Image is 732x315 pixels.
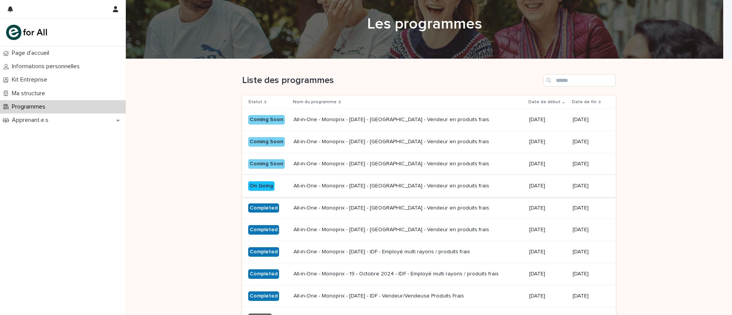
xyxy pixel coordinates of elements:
p: [DATE] [573,139,604,145]
tr: Coming SoonAll-in-One - Monoprix - [DATE] - [GEOGRAPHIC_DATA] - Vendeur en produits frais[DATE][D... [242,153,616,175]
div: On Going [248,181,274,191]
p: All-in-One - Monoprix - [DATE] - [GEOGRAPHIC_DATA] - Vendeur en produits frais [294,183,523,189]
tr: On GoingAll-in-One - Monoprix - [DATE] - [GEOGRAPHIC_DATA] - Vendeur en produits frais[DATE][DATE] [242,175,616,197]
p: Nom du programme [293,98,337,106]
p: Apprenant.e.s [9,117,55,124]
p: All-in-One - Monoprix - [DATE] - [GEOGRAPHIC_DATA] - Vendeur en produits frais [294,139,523,145]
p: Date de fin [572,98,597,106]
h1: Liste des programmes [242,75,540,86]
p: [DATE] [573,183,604,189]
p: Page d'accueil [9,50,55,57]
p: [DATE] [529,271,567,277]
p: Programmes [9,103,51,110]
div: Completed [248,203,279,213]
p: [DATE] [529,139,567,145]
p: Statut [248,98,262,106]
tr: CompletedAll-in-One - Monoprix - [DATE] - IDF - Vendeur/Vendeuse Produits Frais[DATE][DATE] [242,285,616,307]
div: Completed [248,247,279,257]
tr: Coming SoonAll-in-One - Monoprix - [DATE] - [GEOGRAPHIC_DATA] - Vendeur en produits frais[DATE][D... [242,109,616,131]
div: Coming Soon [248,115,285,125]
div: Coming Soon [248,159,285,169]
p: [DATE] [529,117,567,123]
p: [DATE] [573,293,604,299]
p: All-in-One - Monoprix - 19 - Octobre 2024 - IDF - Employé multi rayons / produits frais [294,271,523,277]
p: All-in-One - Monoprix - [DATE] - IDF - Vendeur/Vendeuse Produits Frais [294,293,523,299]
p: All-in-One - Monoprix - [DATE] - [GEOGRAPHIC_DATA] - Vendeur en produits frais [294,205,523,211]
p: All-in-One - Monoprix - [DATE] - [GEOGRAPHIC_DATA] - Vendeur en produits frais [294,161,523,167]
div: Completed [248,269,279,279]
p: Date de début [528,98,560,106]
p: All-in-One - Monoprix - [DATE] - [GEOGRAPHIC_DATA] - Vendeur en produits frais [294,117,523,123]
h1: Les programmes [238,15,612,33]
img: mHINNnv7SNCQZijbaqql [6,25,47,40]
input: Search [543,74,616,86]
tr: CompletedAll-in-One - Monoprix - 19 - Octobre 2024 - IDF - Employé multi rayons / produits frais[... [242,263,616,285]
div: Completed [248,225,279,235]
p: [DATE] [573,227,604,233]
tr: Coming SoonAll-in-One - Monoprix - [DATE] - [GEOGRAPHIC_DATA] - Vendeur en produits frais[DATE][D... [242,131,616,153]
p: Kit Entreprise [9,76,53,83]
p: [DATE] [529,161,567,167]
p: [DATE] [529,249,567,255]
p: [DATE] [573,205,604,211]
tr: CompletedAll-in-One - Monoprix - [DATE] - IDF - Employé multi rayons / produits frais[DATE][DATE] [242,241,616,263]
p: [DATE] [529,205,567,211]
p: [DATE] [573,271,604,277]
p: All-in-One - Monoprix - [DATE] - IDF - Employé multi rayons / produits frais [294,249,523,255]
p: All-in-One - Monoprix - [DATE] - [GEOGRAPHIC_DATA] - Vendeur en produits frais [294,227,523,233]
p: [DATE] [529,183,567,189]
div: Completed [248,291,279,301]
p: [DATE] [573,249,604,255]
tr: CompletedAll-in-One - Monoprix - [DATE] - [GEOGRAPHIC_DATA] - Vendeur en produits frais[DATE][DATE] [242,219,616,241]
p: Ma structure [9,90,51,97]
p: Informations personnelles [9,63,86,70]
tr: CompletedAll-in-One - Monoprix - [DATE] - [GEOGRAPHIC_DATA] - Vendeur en produits frais[DATE][DATE] [242,197,616,219]
p: [DATE] [573,161,604,167]
p: [DATE] [529,227,567,233]
p: [DATE] [573,117,604,123]
p: [DATE] [529,293,567,299]
div: Coming Soon [248,137,285,147]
